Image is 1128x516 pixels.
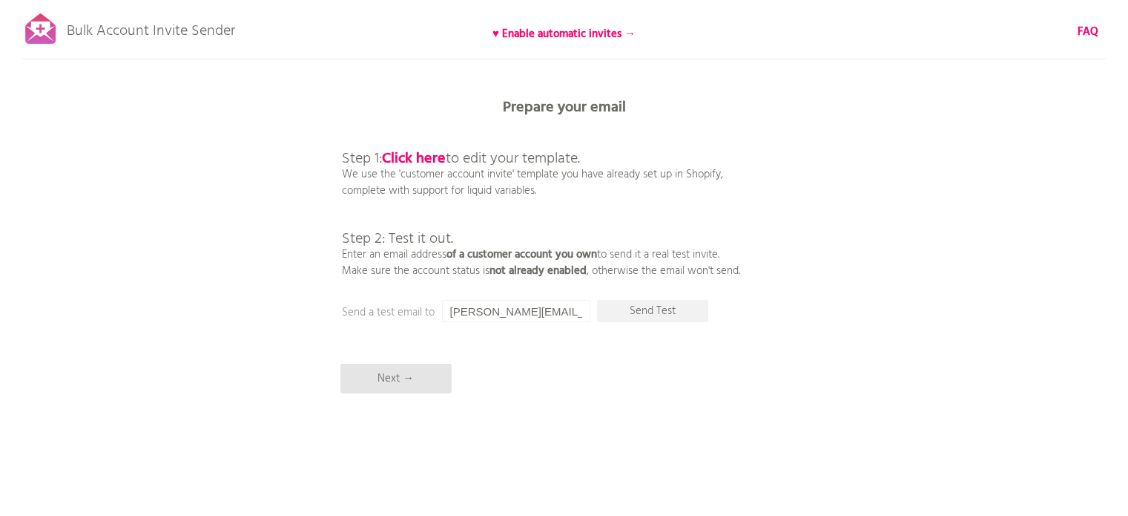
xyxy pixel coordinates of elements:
[342,304,639,321] p: Send a test email to
[489,262,587,280] b: not already enabled
[492,25,636,43] b: ♥ Enable automatic invites →
[503,96,626,120] b: Prepare your email
[382,147,446,171] a: Click here
[342,227,453,251] span: Step 2: Test it out.
[1078,23,1098,41] b: FAQ
[67,9,235,46] p: Bulk Account Invite Sender
[342,119,740,279] p: We use the 'customer account invite' template you have already set up in Shopify, complete with s...
[446,246,597,264] b: of a customer account you own
[342,147,580,171] span: Step 1: to edit your template.
[597,300,708,322] p: Send Test
[340,364,452,393] p: Next →
[1078,24,1098,40] a: FAQ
